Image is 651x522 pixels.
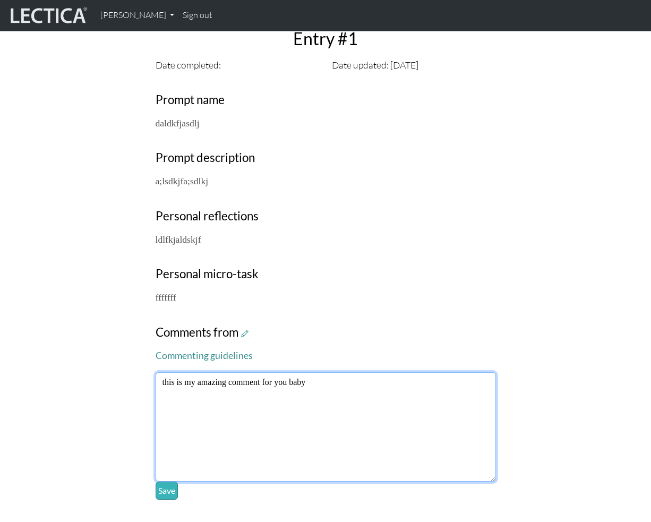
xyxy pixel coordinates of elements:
[156,232,496,247] p: ldlfkjaldskjf
[156,326,496,340] h3: Comments from
[156,209,496,224] h3: Personal reflections
[156,350,253,361] a: Commenting guidelines
[156,174,496,189] p: a;lsdkjfa;sdlkj
[156,267,496,281] h3: Personal micro-task
[156,57,221,72] label: Date completed:
[156,93,496,107] h3: Prompt name
[156,116,496,131] p: daldkfjasdlj
[149,29,502,49] h2: Entry #1
[156,151,496,165] h3: Prompt description
[96,4,178,27] a: [PERSON_NAME]
[8,5,88,25] img: lecticalive
[178,4,217,27] a: Sign out
[156,482,178,500] button: Save
[325,57,502,72] div: Date updated: [DATE]
[156,290,496,305] p: fffffff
